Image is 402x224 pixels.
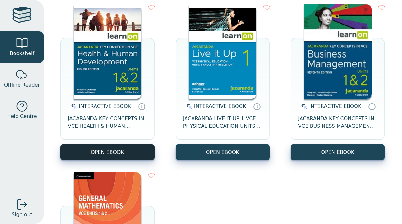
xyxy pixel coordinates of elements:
[368,103,376,110] a: Interactive eBooks are accessed online via the publisher’s portal. They contain interactive resou...
[185,103,193,110] img: interactive.svg
[7,113,37,120] span: Help Centre
[300,103,307,110] img: interactive.svg
[4,81,40,89] span: Offline Reader
[60,144,155,160] button: OPEN EBOOK
[79,103,131,109] span: INTERACTIVE EBOOK
[298,115,377,130] span: JACARANDA KEY CONCEPTS IN VCE BUSINESS MANAGEMENT UNITS 1&2 7E LEARNON
[68,115,147,130] span: JACARANDA KEY CONCEPTS IN VCE HEALTH & HUMAN DEVELOPMENT UNITS 1&2 LEARNON EBOOK 8E
[304,4,372,99] img: 6de7bc63-ffc5-4812-8446-4e17a3e5be0d.jpg
[194,103,246,109] span: INTERACTIVE EBOOK
[253,103,261,110] a: Interactive eBooks are accessed online via the publisher’s portal. They contain interactive resou...
[12,211,32,218] span: Sign out
[309,103,361,109] span: INTERACTIVE EBOOK
[69,103,77,110] img: interactive.svg
[189,4,256,99] img: c2775458-d968-46f2-8493-5ed25ad3b62d.jpg
[74,4,141,99] img: db0c0c84-88f5-4982-b677-c50e1668d4a0.jpg
[138,103,145,110] a: Interactive eBooks are accessed online via the publisher’s portal. They contain interactive resou...
[10,50,34,57] span: Bookshelf
[176,144,270,160] button: OPEN EBOOK
[291,144,385,160] button: OPEN EBOOK
[183,115,262,130] span: JACARANDA LIVE IT UP 1 VCE PHYSICAL EDUCATION UNITS 1&2 LEARNON EBOOK 8E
